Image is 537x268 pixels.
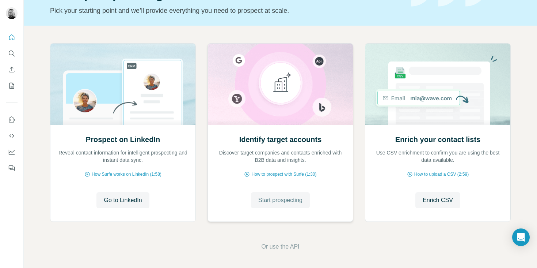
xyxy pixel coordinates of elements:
span: Start prospecting [258,196,302,205]
button: Use Surfe on LinkedIn [6,113,18,126]
button: Or use the API [261,242,299,251]
img: Avatar [6,7,18,19]
button: Enrich CSV [415,192,460,208]
span: How to prospect with Surfe (1:30) [251,171,316,178]
img: Identify target accounts [207,44,353,125]
h2: Enrich your contact lists [395,134,480,145]
button: Start prospecting [251,192,310,208]
p: Use CSV enrichment to confirm you are using the best data available. [373,149,503,164]
button: Feedback [6,161,18,175]
button: Go to LinkedIn [96,192,149,208]
p: Pick your starting point and we’ll provide everything you need to prospect at scale. [50,5,402,16]
button: Use Surfe API [6,129,18,142]
h2: Prospect on LinkedIn [86,134,160,145]
p: Reveal contact information for intelligent prospecting and instant data sync. [58,149,188,164]
button: My lists [6,79,18,92]
button: Dashboard [6,145,18,159]
span: How Surfe works on LinkedIn (1:58) [92,171,161,178]
img: Enrich your contact lists [365,44,511,125]
button: Quick start [6,31,18,44]
div: Open Intercom Messenger [512,228,530,246]
p: Discover target companies and contacts enriched with B2B data and insights. [215,149,346,164]
button: Search [6,47,18,60]
span: Enrich CSV [423,196,453,205]
span: How to upload a CSV (2:59) [414,171,469,178]
button: Enrich CSV [6,63,18,76]
h2: Identify target accounts [239,134,322,145]
span: Go to LinkedIn [104,196,142,205]
img: Prospect on LinkedIn [50,44,196,125]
